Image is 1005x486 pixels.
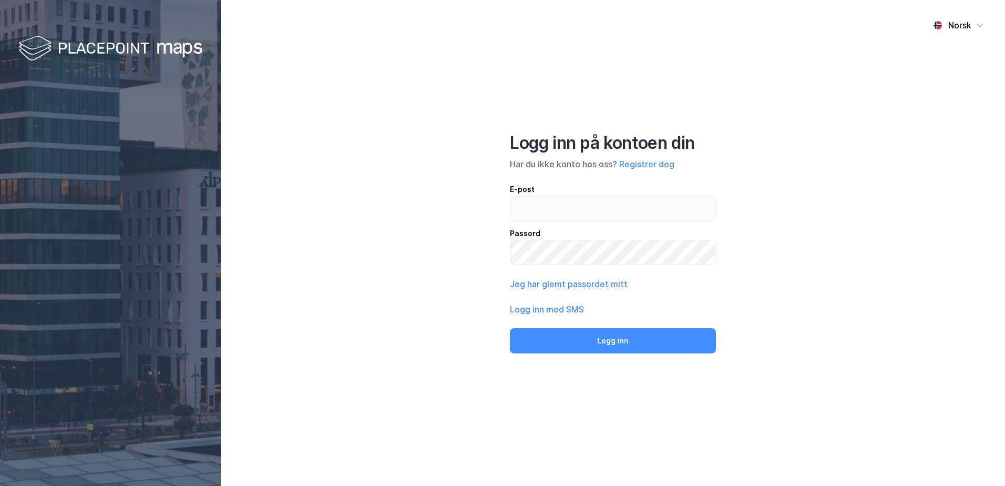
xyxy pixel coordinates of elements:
button: Registrer deg [619,158,674,170]
div: E-post [510,183,716,196]
button: Logg inn [510,328,716,353]
button: Logg inn med SMS [510,303,584,316]
div: Passord [510,227,716,240]
div: Logg inn på kontoen din [510,133,716,154]
div: Har du ikke konto hos oss? [510,158,716,170]
div: Norsk [948,19,971,32]
img: logo-white.f07954bde2210d2a523dddb988cd2aa7.svg [18,34,202,65]
button: Jeg har glemt passordet mitt [510,278,628,290]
